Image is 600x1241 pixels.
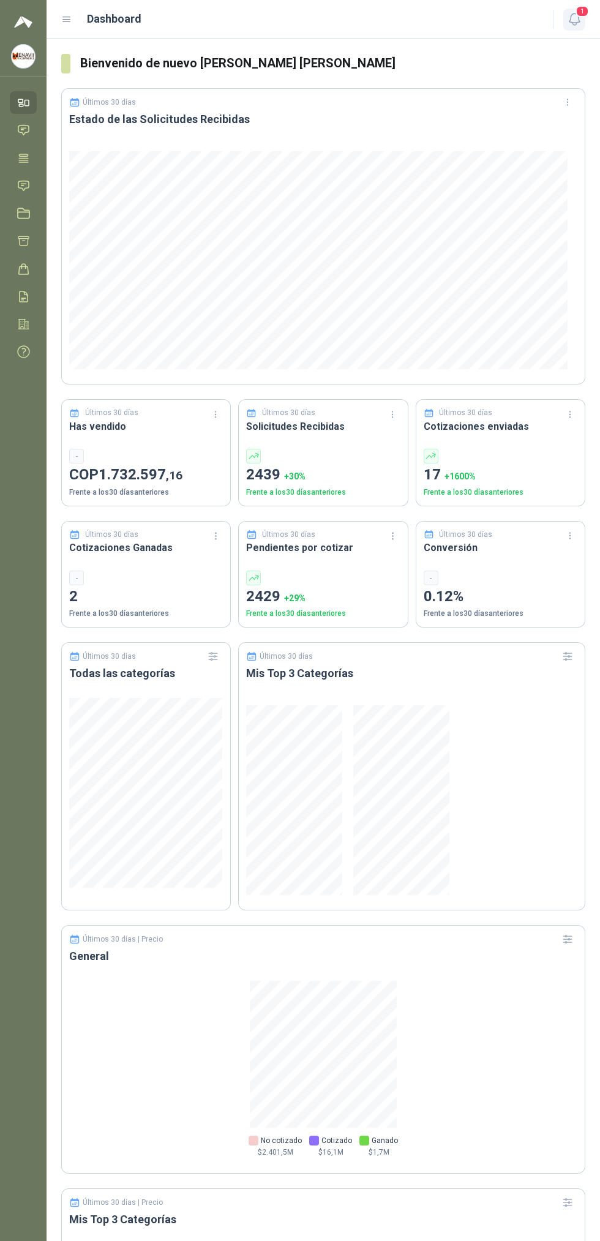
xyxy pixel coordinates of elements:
p: 2439 [246,463,400,487]
p: Últimos 30 días [83,98,136,107]
h3: Solicitudes Recibidas [246,419,400,434]
p: Frente a los 30 días anteriores [424,487,577,498]
h3: Todas las categorías [69,666,223,681]
h3: Cotizaciones Ganadas [69,540,223,555]
span: $ 2.401,5M [258,1147,293,1158]
p: Últimos 30 días [439,529,492,541]
div: - [69,449,84,463]
p: Frente a los 30 días anteriores [69,608,223,620]
div: - [424,571,438,585]
p: Frente a los 30 días anteriores [424,608,577,620]
h3: Estado de las Solicitudes Recibidas [69,112,577,127]
span: ,16 [166,468,182,482]
p: Últimos 30 días [262,529,315,541]
p: 17 [424,463,577,487]
p: COP [69,463,223,487]
span: + 30 % [284,471,306,481]
span: $ 16,1M [318,1147,343,1158]
p: Últimos 30 días [85,529,138,541]
p: 2429 [246,585,400,609]
h1: Dashboard [87,10,141,28]
p: Frente a los 30 días anteriores [246,608,400,620]
img: Company Logo [12,45,35,68]
p: Últimos 30 días [85,407,138,419]
p: Últimos 30 días | Precio [83,1198,163,1207]
span: + 29 % [284,593,306,603]
h3: Bienvenido de nuevo [PERSON_NAME] [PERSON_NAME] [80,54,585,73]
p: Últimos 30 días [83,652,136,661]
p: 2 [69,585,223,609]
div: - [69,571,84,585]
h3: Cotizaciones enviadas [424,419,577,434]
p: Últimos 30 días [260,652,313,661]
button: 1 [563,9,585,31]
p: Frente a los 30 días anteriores [246,487,400,498]
img: Logo peakr [14,15,32,29]
span: + 1600 % [444,471,476,481]
h3: Has vendido [69,419,223,434]
p: Últimos 30 días | Precio [83,935,163,943]
span: $ 1,7M [369,1147,389,1158]
h3: Pendientes por cotizar [246,540,400,555]
span: 1 [576,6,589,17]
h3: Mis Top 3 Categorías [246,666,577,681]
h3: General [69,949,577,964]
h3: Conversión [424,540,577,555]
p: 0.12% [424,585,577,609]
h3: Mis Top 3 Categorías [69,1212,577,1227]
p: Últimos 30 días [439,407,492,419]
p: Frente a los 30 días anteriores [69,487,223,498]
p: Últimos 30 días [262,407,315,419]
span: 1.732.597 [99,466,182,483]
